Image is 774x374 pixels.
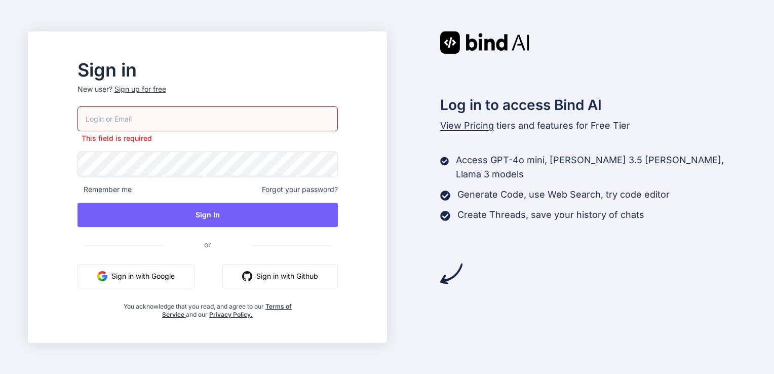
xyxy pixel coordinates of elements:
[78,203,338,227] button: Sign In
[440,263,462,285] img: arrow
[440,120,494,131] span: View Pricing
[262,184,338,195] span: Forgot your password?
[78,133,338,143] p: This field is required
[78,62,338,78] h2: Sign in
[440,119,746,133] p: tiers and features for Free Tier
[78,184,132,195] span: Remember me
[222,264,338,288] button: Sign in with Github
[114,84,166,94] div: Sign up for free
[440,94,746,116] h2: Log in to access Bind AI
[121,296,294,319] div: You acknowledge that you read, and agree to our and our
[78,84,338,106] p: New user?
[209,311,253,318] a: Privacy Policy.
[162,303,292,318] a: Terms of Service
[78,264,195,288] button: Sign in with Google
[457,188,670,202] p: Generate Code, use Web Search, try code editor
[97,271,107,281] img: google
[457,208,644,222] p: Create Threads, save your history of chats
[242,271,252,281] img: github
[164,232,251,257] span: or
[456,153,746,181] p: Access GPT-4o mini, [PERSON_NAME] 3.5 [PERSON_NAME], Llama 3 models
[440,31,529,54] img: Bind AI logo
[78,106,338,131] input: Login or Email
